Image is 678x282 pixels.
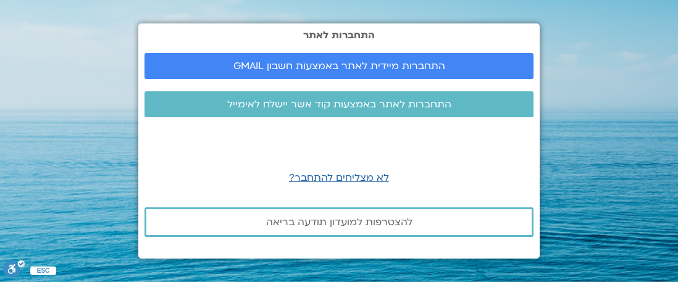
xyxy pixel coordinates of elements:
[233,60,445,72] span: התחברות מיידית לאתר באמצעות חשבון GMAIL
[289,171,389,185] a: לא מצליחים להתחבר?
[266,217,412,228] span: להצטרפות למועדון תודעה בריאה
[144,207,534,237] a: להצטרפות למועדון תודעה בריאה
[227,99,451,110] span: התחברות לאתר באמצעות קוד אשר יישלח לאימייל
[144,53,534,79] a: התחברות מיידית לאתר באמצעות חשבון GMAIL
[144,30,534,41] h2: התחברות לאתר
[144,91,534,117] a: התחברות לאתר באמצעות קוד אשר יישלח לאימייל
